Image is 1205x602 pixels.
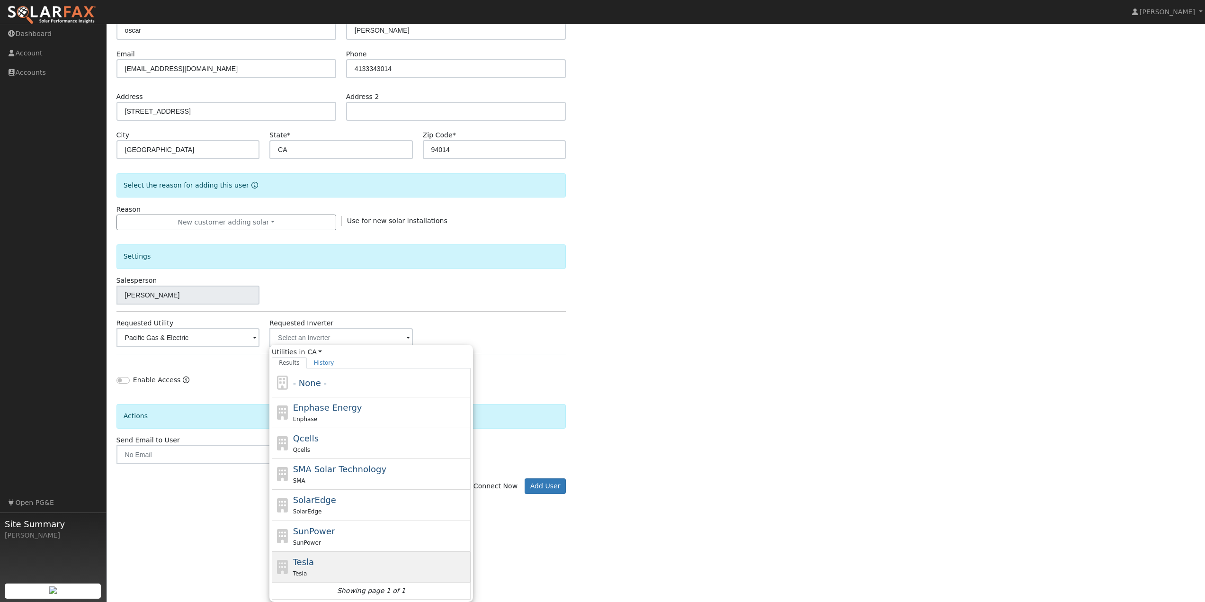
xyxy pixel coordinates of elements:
[347,217,447,225] span: Use for new solar installations
[116,328,259,347] input: Select a Utility
[525,478,566,494] button: Add User
[183,375,189,390] a: Enable Access
[116,318,174,328] label: Requested Utility
[293,508,322,515] span: SolarEdge
[249,181,258,189] a: Reason for new user
[116,286,259,305] input: Select a User
[49,586,57,594] img: retrieve
[116,173,566,198] div: Select the reason for adding this user
[269,328,412,347] input: Select an Inverter
[346,49,367,59] label: Phone
[346,92,379,102] label: Address 2
[116,130,130,140] label: City
[5,530,101,540] div: [PERSON_NAME]
[116,92,143,102] label: Address
[1140,8,1195,16] span: [PERSON_NAME]
[293,433,319,443] span: Qcells
[5,518,101,530] span: Site Summary
[293,557,314,567] span: Tesla
[116,276,157,286] label: Salesperson
[293,378,327,388] span: - None -
[293,416,317,422] span: Enphase
[272,357,307,368] a: Results
[293,495,336,505] span: SolarEdge
[337,586,405,596] i: Showing page 1 of 1
[116,404,566,428] div: Actions
[293,539,321,546] span: SunPower
[293,464,386,474] span: SMA Solar Technology
[7,5,96,25] img: SolarFax
[307,357,341,368] a: History
[307,347,322,357] a: CA
[272,347,471,357] span: Utilities in
[116,205,141,215] label: Reason
[423,130,456,140] label: Zip Code
[269,318,333,328] label: Requested Inverter
[293,447,310,453] span: Qcells
[116,435,180,445] label: Send Email to User
[453,131,456,139] span: Required
[116,244,566,269] div: Settings
[293,526,335,536] span: SunPower
[116,445,336,464] input: No Email
[293,477,305,484] span: SMA
[269,130,290,140] label: State
[116,215,336,231] button: New customer adding solar
[287,131,290,139] span: Required
[293,403,362,413] span: Enphase Energy
[116,49,135,59] label: Email
[464,481,518,491] label: Connect Now
[133,375,181,385] label: Enable Access
[293,570,307,577] span: Tesla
